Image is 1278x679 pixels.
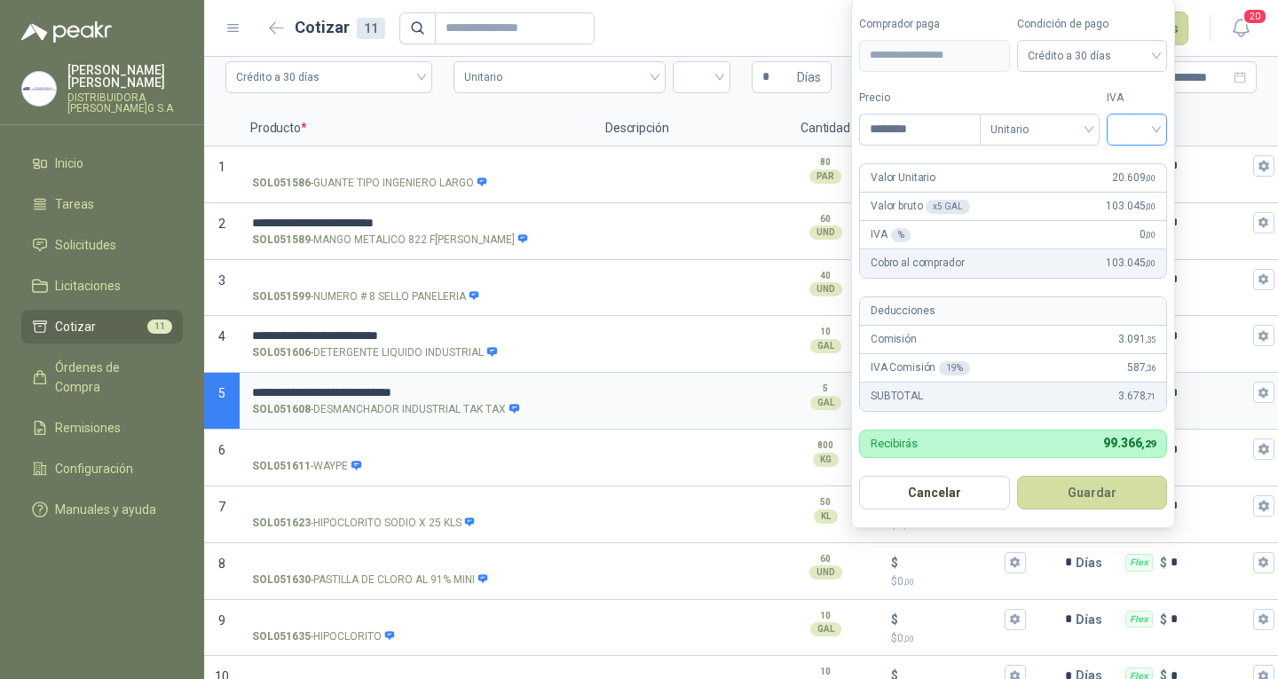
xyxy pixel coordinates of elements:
span: ,00 [903,634,914,643]
a: Solicitudes [21,228,183,262]
div: KL [814,509,838,524]
span: Remisiones [55,418,121,438]
p: - HIPOCLORITO SODIO X 25 KLS [252,515,476,532]
button: Flex $ [1253,438,1274,460]
span: 0 [897,632,914,644]
label: Comprador paga [859,16,1010,33]
p: - GUANTE TIPO INGENIERO LARGO [252,175,488,192]
button: Flex $ [1253,269,1274,290]
input: SOL051611-WAYPE [252,443,582,456]
span: 1 [218,160,225,174]
input: Flex $ [1171,443,1250,456]
span: ,00 [903,577,914,587]
strong: SOL051635 [252,628,311,645]
span: 2 [218,217,225,231]
div: % [891,228,911,242]
button: Cancelar [859,476,1010,509]
button: Flex $ [1253,325,1274,346]
img: Company Logo [22,72,56,106]
div: 11 [357,18,385,39]
span: ,35 [1145,335,1156,344]
p: 40 [820,269,831,283]
input: Flex $ [1171,272,1250,286]
p: $ [891,553,898,572]
span: 3.678 [1118,388,1156,405]
div: Flex [1125,554,1153,572]
p: SUBTOTAL [871,388,923,405]
button: Flex $ [1253,609,1274,630]
a: Tareas [21,187,183,221]
a: Remisiones [21,411,183,445]
span: 5 [218,386,225,400]
span: Tareas [55,194,94,214]
button: Flex $ [1253,212,1274,233]
div: Flex [1125,611,1153,628]
h2: Cotizar [295,15,385,40]
span: 11 [147,320,172,334]
span: 4 [218,329,225,343]
div: UND [809,225,842,240]
button: $$0,00 [1005,552,1026,573]
span: 9 [218,613,225,628]
span: ,29 [1141,438,1156,450]
input: SOL051623-HIPOCLORITO SODIO X 25 KLS [252,500,582,513]
span: Órdenes de Compra [55,358,166,397]
p: - NUMERO # 8 SELLO PANELERIA [252,288,480,305]
span: Licitaciones [55,276,121,296]
div: UND [809,282,842,296]
p: $ [891,630,1026,647]
input: Flex $ [1171,612,1250,626]
p: - HIPOCLORITO [252,628,396,645]
input: SOL051599-NUMERO # 8 SELLO PANELERIA [252,273,582,287]
input: SOL051635-HIPOCLORITO [252,613,582,627]
label: Condición de pago [1017,16,1168,33]
p: 5 [823,382,828,396]
span: 99.366 [1103,436,1156,450]
p: Cobro al comprador [871,255,964,272]
button: Flex $ [1253,495,1274,517]
span: Configuración [55,459,133,478]
strong: SOL051586 [252,175,311,192]
a: Cotizar11 [21,310,183,343]
p: Días [1076,602,1109,637]
p: $ [1160,610,1167,629]
input: Flex $ [1171,159,1250,172]
p: 800 [817,438,833,453]
label: Precio [859,90,980,107]
span: 8 [218,557,225,571]
input: SOL051586-GUANTE TIPO INGENIERO LARGO [252,160,582,173]
p: Valor bruto [871,198,970,215]
input: Flex $ [1171,499,1250,512]
span: close-circle [1234,71,1246,83]
input: Flex $ [1171,216,1250,229]
a: Inicio [21,146,183,180]
span: 7 [218,500,225,514]
p: Descripción [595,111,772,146]
a: Órdenes de Compra [21,351,183,404]
button: Flex $ [1253,155,1274,177]
span: ,36 [1145,363,1156,373]
div: PAR [809,170,841,184]
label: IVA [1107,90,1167,107]
input: SOL051630-PASTILLA DE CLORO AL 91% MINI [252,557,582,570]
span: Unitario [464,64,654,91]
p: $ [891,610,898,629]
p: IVA Comisión [871,359,970,376]
span: Días [797,62,821,92]
span: ,00 [1145,230,1156,240]
strong: SOL051611 [252,458,311,475]
span: ,71 [1145,391,1156,401]
span: 3 [218,273,225,288]
p: - DETERGENTE LIQUIDO INDUSTRIAL [252,344,498,361]
button: 20 [1225,12,1257,44]
strong: SOL051608 [252,401,311,418]
span: 0 [897,518,914,531]
span: Unitario [990,116,1089,143]
p: DISTRIBUIDORA [PERSON_NAME]G S.A [67,92,183,114]
span: Cotizar [55,317,96,336]
p: - WAYPE [252,458,362,475]
strong: SOL051623 [252,515,311,532]
p: [PERSON_NAME] [PERSON_NAME] [67,64,183,89]
input: Flex $ [1171,329,1250,343]
span: 103.045 [1106,198,1156,215]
